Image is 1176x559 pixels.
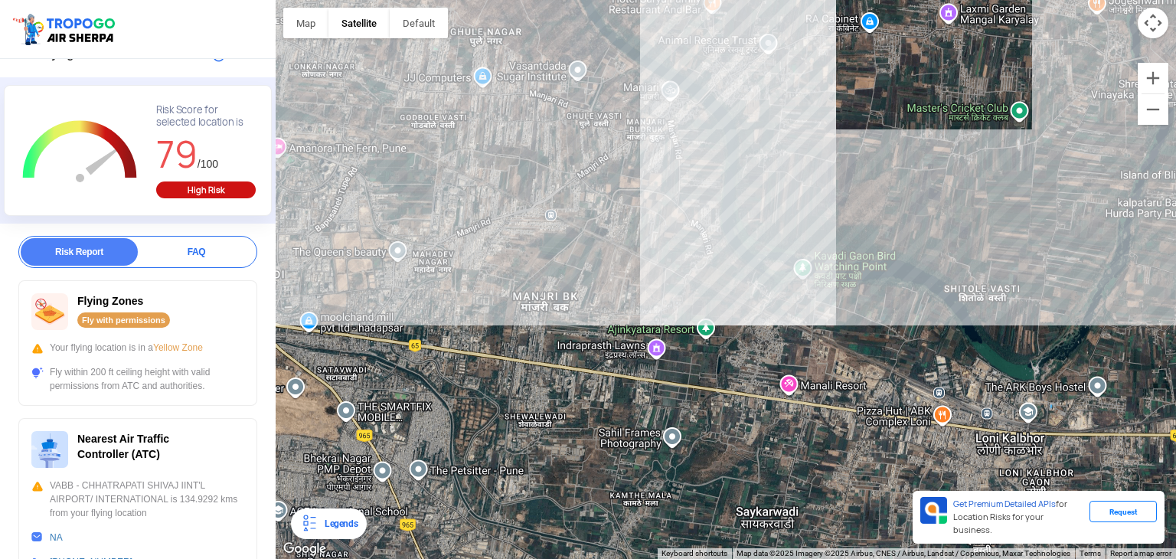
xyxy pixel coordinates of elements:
span: Nearest Air Traffic Controller (ATC) [77,433,169,460]
span: Map data ©2025 Imagery ©2025 Airbus, CNES / Airbus, Landsat / Copernicus, Maxar Technologies [737,549,1070,557]
a: NA [50,532,63,543]
g: Chart [16,104,144,201]
div: Your flying location is in a [31,341,244,355]
button: Show street map [283,8,328,38]
span: Yellow Zone [153,342,203,353]
button: Zoom out [1138,94,1168,125]
img: Premium APIs [920,497,947,524]
div: FAQ [138,238,255,266]
div: Fly within 200 ft ceiling height with valid permissions from ATC and authorities. [31,365,244,393]
div: for Location Risks for your business. [947,497,1089,538]
button: Map camera controls [1138,8,1168,38]
button: Zoom in [1138,63,1168,93]
span: 79 [156,130,198,178]
div: Risk Score for selected location is [156,104,256,129]
img: ic_tgdronemaps.svg [11,11,120,47]
div: VABB - CHHATRAPATI SHIVAJ IINT'L AIRPORT/ INTERNATIONAL is 134.9292 kms from your flying location [31,479,244,520]
img: ic_atc.svg [31,431,68,468]
div: Legends [318,515,358,533]
div: Fly with permissions [77,312,170,328]
img: ic_nofly.svg [31,293,68,330]
span: /100 [198,158,218,170]
img: Legends [300,515,318,533]
span: Flying Zones [77,295,143,307]
button: Show satellite imagery [328,8,390,38]
div: High Risk [156,181,256,198]
img: Google [279,539,330,559]
button: Keyboard shortcuts [661,548,727,559]
div: Risk Report [21,238,138,266]
a: Report a map error [1110,549,1171,557]
div: Request [1089,501,1157,522]
a: Terms [1080,549,1101,557]
a: Open this area in Google Maps (opens a new window) [279,539,330,559]
span: Get Premium Detailed APIs [953,499,1056,509]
